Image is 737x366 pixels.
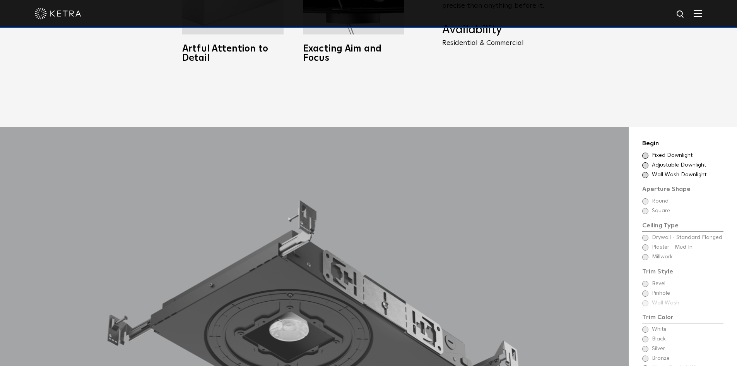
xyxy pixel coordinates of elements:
[35,8,81,19] img: ketra-logo-2019-white
[442,40,562,46] p: Residential & Commercial
[694,10,702,17] img: Hamburger%20Nav.svg
[652,171,723,179] span: Wall Wash Downlight
[182,44,284,63] h3: Artful Attention to Detail
[303,44,404,63] h3: Exacting Aim and Focus
[642,139,723,149] div: Begin
[652,152,723,160] span: Fixed Downlight
[442,23,562,38] h4: Availability
[676,10,686,19] img: search icon
[652,162,723,169] span: Adjustable Downlight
